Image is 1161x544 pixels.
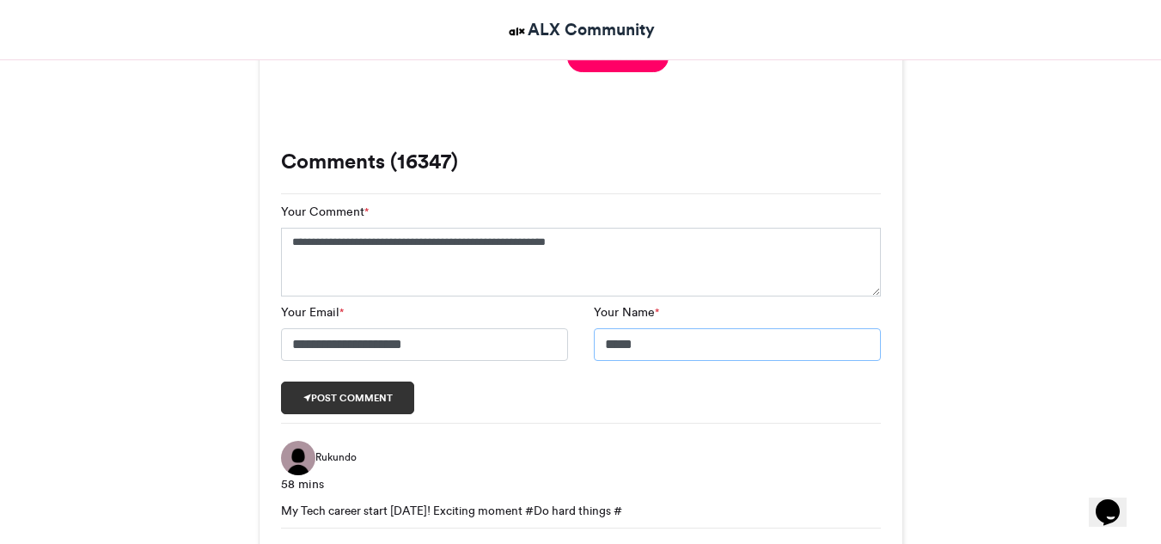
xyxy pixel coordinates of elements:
[1089,475,1144,527] iframe: chat widget
[281,502,881,519] div: My Tech career start [DATE]! Exciting moment #Do hard things #
[281,203,369,221] label: Your Comment
[594,303,659,321] label: Your Name
[506,17,655,42] a: ALX Community
[315,449,357,465] span: Rukundo
[281,475,881,493] div: 58 mins
[506,21,528,42] img: ALX Community
[281,382,415,414] button: Post comment
[281,151,881,172] h3: Comments (16347)
[281,303,344,321] label: Your Email
[281,441,315,475] img: Rukundo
